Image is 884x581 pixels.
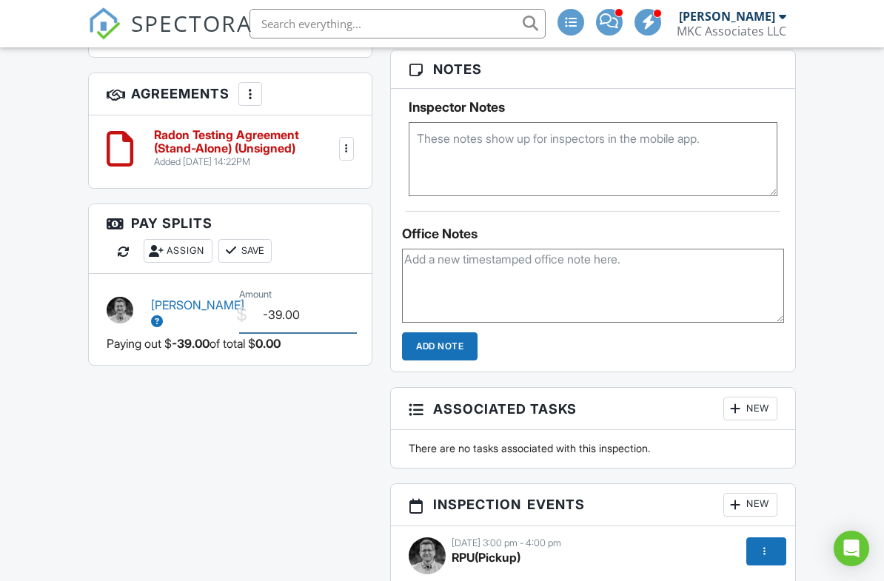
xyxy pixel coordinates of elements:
[391,50,794,89] h3: Notes
[210,335,255,352] span: of total $
[218,239,272,263] button: Save
[88,7,121,40] img: The Best Home Inspection Software - Spectora
[255,335,281,352] span: 0.00
[89,204,372,274] h3: Pay Splits
[679,9,775,24] div: [PERSON_NAME]
[723,493,777,517] div: New
[677,24,786,38] div: MKC Associates LLC
[131,7,252,38] span: SPECTORA
[409,537,777,549] div: [DATE] 3:00 pm - 4:00 pm
[154,156,335,168] div: Added [DATE] 14:22PM
[433,494,521,514] span: Inspection
[527,494,585,514] span: Events
[409,537,446,574] img: morgan_head_bw.jpg
[151,298,244,329] a: [PERSON_NAME]
[723,397,777,420] div: New
[154,129,335,155] h6: Radon Testing Agreement (Stand-Alone) (Unsigned)
[154,129,335,168] a: Radon Testing Agreement (Stand-Alone) (Unsigned) Added [DATE] 14:22PM
[172,335,210,352] span: -39.00
[433,399,577,419] span: Associated Tasks
[236,302,247,327] div: $
[400,441,786,456] div: There are no tasks associated with this inspection.
[402,332,478,360] input: Add Note
[107,297,133,323] img: morgan_head_bw.jpg
[452,550,520,565] strong: (Pickup)
[834,531,869,566] div: Open Intercom Messenger
[250,9,546,38] input: Search everything...
[452,550,475,565] span: RPU
[88,20,252,51] a: SPECTORA
[107,335,172,352] span: Paying out $
[402,226,783,241] div: Office Notes
[144,239,212,263] div: Assign
[89,73,372,115] h3: Agreements
[409,100,777,115] h5: Inspector Notes
[239,288,272,301] label: Amount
